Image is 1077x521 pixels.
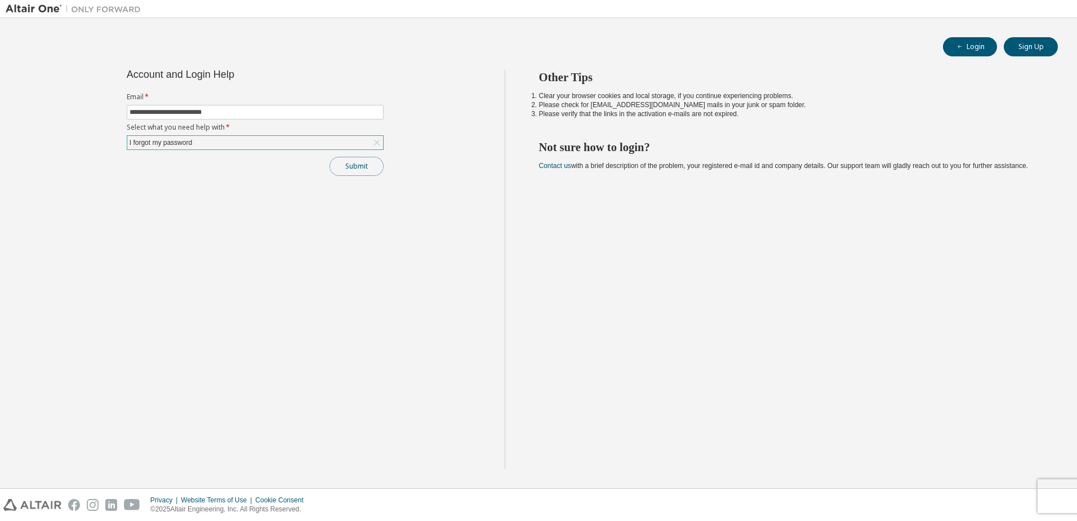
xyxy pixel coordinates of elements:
[539,91,1038,100] li: Clear your browser cookies and local storage, if you continue experiencing problems.
[181,496,255,505] div: Website Terms of Use
[330,157,384,176] button: Submit
[539,162,571,170] a: Contact us
[105,499,117,511] img: linkedin.svg
[539,109,1038,118] li: Please verify that the links in the activation e-mails are not expired.
[3,499,61,511] img: altair_logo.svg
[128,136,194,149] div: I forgot my password
[150,505,310,514] p: © 2025 Altair Engineering, Inc. All Rights Reserved.
[539,162,1028,170] span: with a brief description of the problem, your registered e-mail id and company details. Our suppo...
[87,499,99,511] img: instagram.svg
[127,70,332,79] div: Account and Login Help
[539,100,1038,109] li: Please check for [EMAIL_ADDRESS][DOMAIN_NAME] mails in your junk or spam folder.
[943,37,997,56] button: Login
[539,140,1038,154] h2: Not sure how to login?
[127,136,383,149] div: I forgot my password
[124,499,140,511] img: youtube.svg
[1004,37,1058,56] button: Sign Up
[150,496,181,505] div: Privacy
[68,499,80,511] img: facebook.svg
[6,3,146,15] img: Altair One
[127,92,384,101] label: Email
[539,70,1038,85] h2: Other Tips
[127,123,384,132] label: Select what you need help with
[255,496,310,505] div: Cookie Consent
